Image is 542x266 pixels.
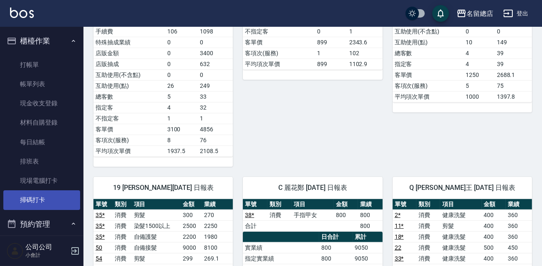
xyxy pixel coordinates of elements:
td: 平均項次單價 [93,146,165,156]
span: 19 [PERSON_NAME][DATE] 日報表 [103,184,223,192]
td: 消費 [267,210,292,220]
td: 106 [165,26,198,37]
a: 54 [96,255,102,262]
td: 店販金額 [93,48,165,59]
td: 400 [482,231,506,242]
td: 2250 [202,220,233,231]
td: 800 [319,242,353,253]
a: 掃碼打卡 [3,190,80,210]
th: 累計 [353,232,383,243]
th: 單號 [93,199,113,210]
td: 0 [165,48,198,59]
td: 指定客 [93,102,165,113]
td: 平均項次單價 [243,59,315,69]
th: 類別 [267,199,292,210]
td: 1000 [464,91,495,102]
th: 類別 [113,199,132,210]
td: 健康洗髮 [440,253,481,264]
td: 2343.6 [347,37,383,48]
td: 1098 [198,26,233,37]
td: 9050 [353,253,383,264]
td: 0 [495,26,532,37]
td: 自備護髮 [132,231,181,242]
td: 800 [358,210,382,220]
td: 1397.8 [495,91,532,102]
td: 客項次(服務) [93,135,165,146]
td: 不指定客 [93,113,165,124]
td: 合計 [243,220,267,231]
a: 現金收支登錄 [3,94,80,113]
td: 4856 [198,124,233,135]
td: 32 [198,102,233,113]
th: 類別 [416,199,440,210]
a: 每日結帳 [3,133,80,152]
img: Person [7,243,23,259]
td: 互助使用(點) [93,80,165,91]
td: 0 [165,59,198,69]
td: 1102.9 [347,59,383,69]
td: 總客數 [393,48,464,59]
td: 特殊抽成業績 [93,37,165,48]
td: 269.1 [202,253,233,264]
td: 1 [165,113,198,124]
td: 26 [165,80,198,91]
td: 8 [165,135,198,146]
td: 染髮1500以上 [132,220,181,231]
td: 互助使用(不含點) [393,26,464,37]
td: 剪髮 [132,253,181,264]
td: 300 [181,210,202,220]
td: 5 [165,91,198,102]
td: 800 [334,210,358,220]
th: 項目 [132,199,181,210]
td: 自備接髮 [132,242,181,253]
td: 270 [202,210,233,220]
th: 金額 [482,199,506,210]
td: 總客數 [93,91,165,102]
th: 單號 [243,199,267,210]
span: Q [PERSON_NAME]王 [DATE] 日報表 [403,184,522,192]
td: 消費 [416,231,440,242]
th: 項目 [440,199,481,210]
td: 0 [165,69,198,80]
th: 項目 [292,199,334,210]
a: 帳單列表 [3,74,80,94]
td: 0 [315,26,347,37]
td: 客單價 [93,124,165,135]
td: 1937.5 [165,146,198,156]
a: 排班表 [3,152,80,171]
td: 4 [464,48,495,59]
td: 360 [506,231,532,242]
td: 互助使用(不含點) [93,69,165,80]
h5: 公司公司 [25,243,68,251]
td: 9000 [181,242,202,253]
td: 2688.1 [495,69,532,80]
td: 實業績 [243,242,319,253]
td: 客項次(服務) [243,48,315,59]
td: 客單價 [393,69,464,80]
td: 9050 [353,242,383,253]
td: 消費 [113,220,132,231]
a: 材料自購登錄 [3,113,80,132]
button: 櫃檯作業 [3,30,80,52]
td: 33 [198,91,233,102]
td: 632 [198,59,233,69]
td: 客單價 [243,37,315,48]
button: save [432,5,449,22]
p: 小會計 [25,251,68,259]
td: 10 [464,37,495,48]
td: 400 [482,210,506,220]
td: 400 [482,253,506,264]
td: 149 [495,37,532,48]
td: 手續費 [93,26,165,37]
td: 指定實業績 [243,253,319,264]
button: 登出 [500,6,532,21]
td: 平均項次單價 [393,91,464,102]
td: 消費 [416,253,440,264]
td: 249 [198,80,233,91]
td: 0 [198,37,233,48]
td: 消費 [416,242,440,253]
td: 2108.5 [198,146,233,156]
th: 業績 [202,199,233,210]
td: 75 [495,80,532,91]
th: 日合計 [319,232,353,243]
